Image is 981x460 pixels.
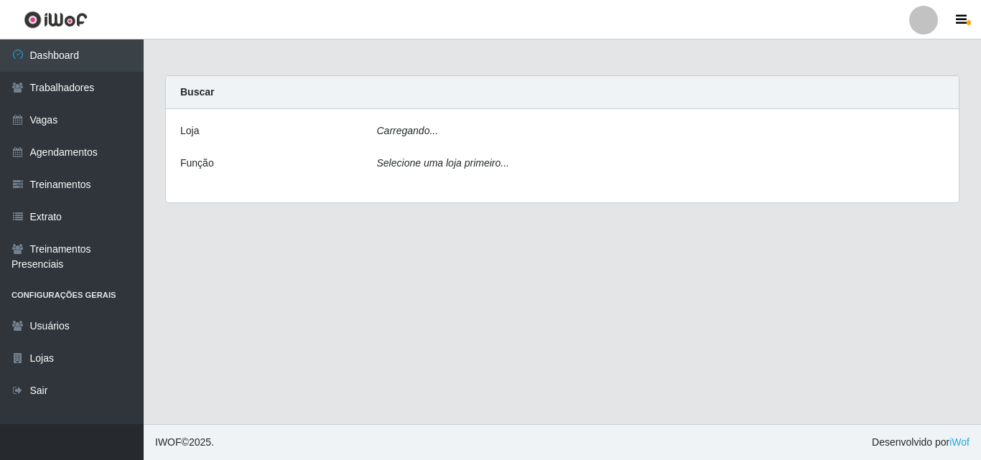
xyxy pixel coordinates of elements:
[24,11,88,29] img: CoreUI Logo
[180,156,214,171] label: Função
[180,86,214,98] strong: Buscar
[155,435,214,450] span: © 2025 .
[155,436,182,448] span: IWOF
[872,435,970,450] span: Desenvolvido por
[949,436,970,448] a: iWof
[180,123,199,139] label: Loja
[377,157,509,169] i: Selecione uma loja primeiro...
[377,125,439,136] i: Carregando...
